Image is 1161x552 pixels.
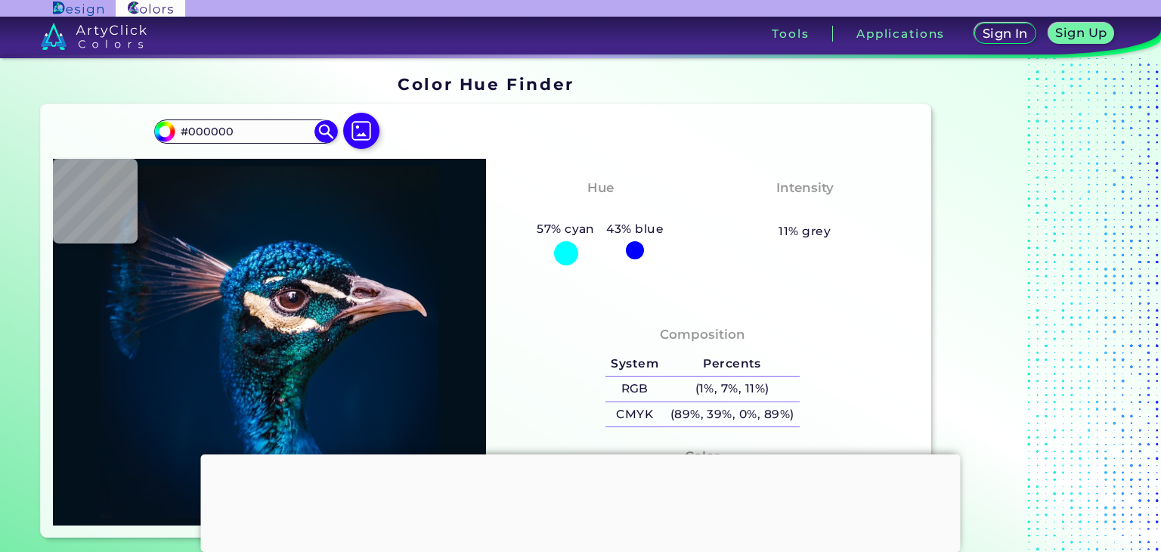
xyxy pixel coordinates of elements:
h4: Composition [660,324,745,346]
h5: Sign Up [1058,27,1105,39]
h5: Percents [664,352,800,377]
h4: Hue [587,177,614,199]
h5: (89%, 39%, 0%, 89%) [664,402,800,427]
h5: CMYK [605,402,664,427]
h5: Sign In [985,28,1026,39]
h4: Intensity [776,177,834,199]
a: Sign Up [1051,24,1111,43]
input: type color.. [175,122,316,142]
h3: Tools [772,28,809,39]
h5: 11% grey [779,222,831,241]
img: icon picture [343,113,379,149]
iframe: Advertisement [937,69,1126,543]
h3: Cyan-Blue [558,201,643,219]
h5: 43% blue [601,219,670,239]
h3: Applications [856,28,945,39]
h5: RGB [605,377,664,402]
h5: System [605,352,664,377]
img: img_pavlin.jpg [60,166,478,518]
img: logo_artyclick_colors_white.svg [41,23,147,50]
h4: Color [685,445,720,467]
h1: Color Hue Finder [398,73,574,95]
iframe: Advertisement [201,454,961,548]
h5: (1%, 7%, 11%) [664,377,800,402]
h5: 57% cyan [531,219,600,239]
h3: Moderate [765,201,845,219]
img: ArtyClick Design logo [53,2,104,16]
img: icon search [314,120,337,143]
a: Sign In [977,24,1033,43]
